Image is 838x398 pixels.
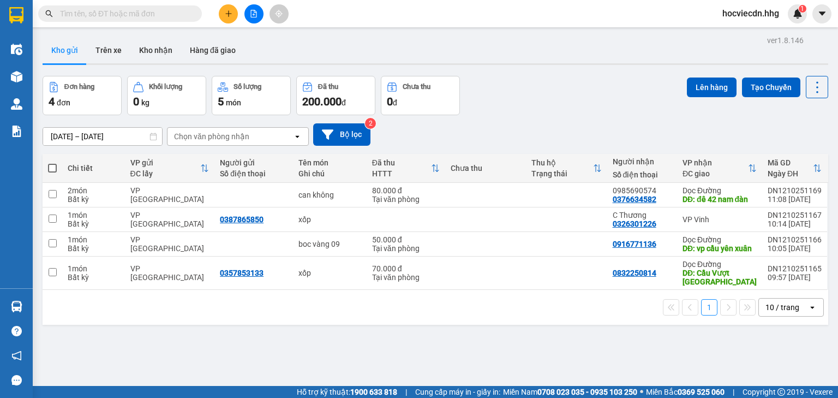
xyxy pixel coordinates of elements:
[68,244,119,253] div: Bất kỳ
[646,386,725,398] span: Miền Bắc
[381,76,460,115] button: Chưa thu0đ
[768,244,822,253] div: 10:05 [DATE]
[613,170,672,179] div: Số điện thoại
[49,95,55,108] span: 4
[768,264,822,273] div: DN1210251165
[11,44,22,55] img: warehouse-icon
[174,131,249,142] div: Chọn văn phòng nhận
[367,154,445,183] th: Toggle SortBy
[318,83,338,91] div: Đã thu
[742,78,800,97] button: Tạo Chuyến
[68,235,119,244] div: 1 món
[298,215,361,224] div: xốp
[226,98,241,107] span: món
[68,195,119,204] div: Bất kỳ
[526,154,607,183] th: Toggle SortBy
[130,186,209,204] div: VP [GEOGRAPHIC_DATA]
[275,10,283,17] span: aim
[68,186,119,195] div: 2 món
[130,37,181,63] button: Kho nhận
[683,169,748,178] div: ĐC giao
[817,9,827,19] span: caret-down
[87,37,130,63] button: Trên xe
[531,158,593,167] div: Thu hộ
[244,4,264,23] button: file-add
[372,195,440,204] div: Tại văn phòng
[298,158,361,167] div: Tên món
[613,240,656,248] div: 0916771136
[298,269,361,277] div: xốp
[372,169,431,178] div: HTTT
[68,164,119,173] div: Chi tiết
[687,78,737,97] button: Lên hàng
[130,264,209,282] div: VP [GEOGRAPHIC_DATA]
[372,273,440,282] div: Tại văn phòng
[683,195,757,204] div: DĐ: đê 42 nam đàn
[683,260,757,269] div: Dọc Đường
[43,128,162,145] input: Select a date range.
[342,98,346,107] span: đ
[11,301,22,312] img: warehouse-icon
[733,386,734,398] span: |
[683,244,757,253] div: DĐ: vp cầu yên xuân
[678,388,725,396] strong: 0369 525 060
[68,273,119,282] div: Bất kỳ
[9,7,23,23] img: logo-vxr
[270,4,289,23] button: aim
[768,186,822,195] div: DN1210251169
[800,5,804,13] span: 1
[149,83,182,91] div: Khối lượng
[768,273,822,282] div: 09:57 [DATE]
[220,158,288,167] div: Người gửi
[683,215,757,224] div: VP Vinh
[212,76,291,115] button: Số lượng5món
[11,351,22,361] span: notification
[537,388,637,396] strong: 0708 023 035 - 0935 103 250
[372,186,440,195] div: 80.000 đ
[220,169,288,178] div: Số điện thoại
[141,98,149,107] span: kg
[405,386,407,398] span: |
[130,211,209,228] div: VP [GEOGRAPHIC_DATA]
[812,4,831,23] button: caret-down
[293,132,302,141] svg: open
[68,219,119,228] div: Bất kỳ
[68,211,119,219] div: 1 món
[777,388,785,396] span: copyright
[372,244,440,253] div: Tại văn phòng
[767,34,804,46] div: ver 1.8.146
[701,299,717,316] button: 1
[613,186,672,195] div: 0985690574
[45,10,53,17] span: search
[296,76,375,115] button: Đã thu200.000đ
[133,95,139,108] span: 0
[768,169,813,178] div: Ngày ĐH
[68,264,119,273] div: 1 món
[768,195,822,204] div: 11:08 [DATE]
[11,71,22,82] img: warehouse-icon
[372,264,440,273] div: 70.000 đ
[768,211,822,219] div: DN1210251167
[219,4,238,23] button: plus
[503,386,637,398] span: Miền Nam
[218,95,224,108] span: 5
[451,164,521,173] div: Chưa thu
[298,191,361,199] div: can không
[415,386,500,398] span: Cung cấp máy in - giấy in:
[11,98,22,110] img: warehouse-icon
[130,235,209,253] div: VP [GEOGRAPHIC_DATA]
[234,83,261,91] div: Số lượng
[613,269,656,277] div: 0832250814
[11,326,22,336] span: question-circle
[683,186,757,195] div: Dọc Đường
[130,169,201,178] div: ĐC lấy
[372,158,431,167] div: Đã thu
[677,154,762,183] th: Toggle SortBy
[613,211,672,219] div: C Thương
[43,37,87,63] button: Kho gửi
[387,95,393,108] span: 0
[298,240,361,248] div: boc vàng 09
[220,215,264,224] div: 0387865850
[768,235,822,244] div: DN1210251166
[11,375,22,385] span: message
